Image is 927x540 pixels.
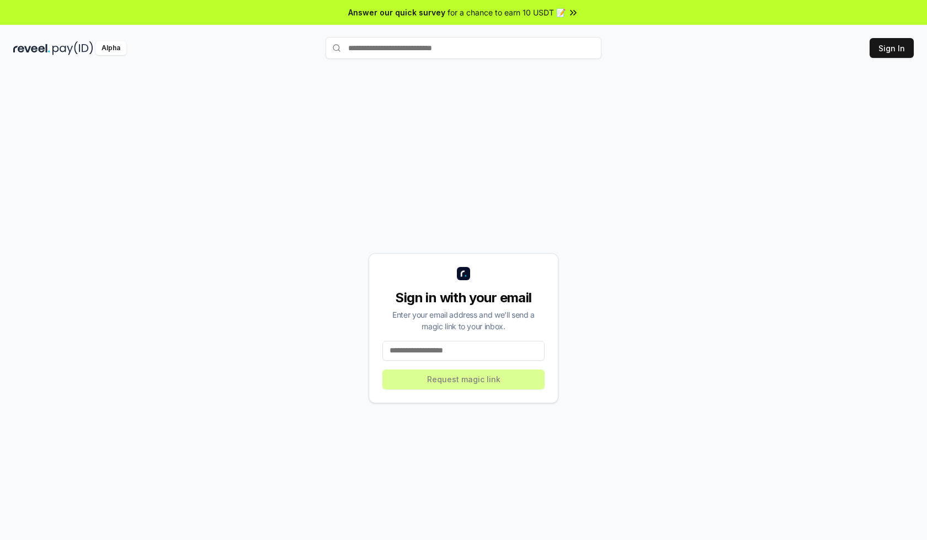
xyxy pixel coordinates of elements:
[13,41,50,55] img: reveel_dark
[52,41,93,55] img: pay_id
[382,289,545,307] div: Sign in with your email
[348,7,445,18] span: Answer our quick survey
[447,7,566,18] span: for a chance to earn 10 USDT 📝
[382,309,545,332] div: Enter your email address and we’ll send a magic link to your inbox.
[870,38,914,58] button: Sign In
[95,41,126,55] div: Alpha
[457,267,470,280] img: logo_small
